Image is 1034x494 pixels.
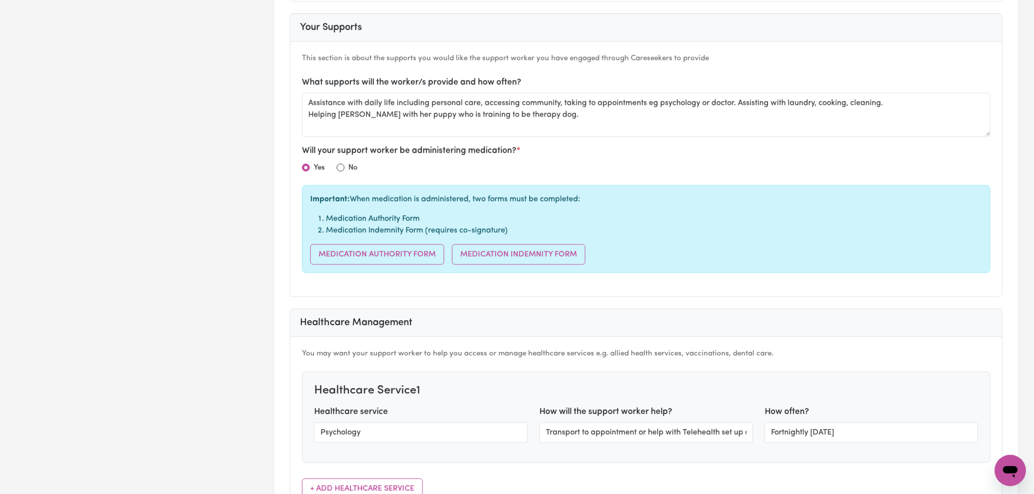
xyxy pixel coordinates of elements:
[314,163,325,174] label: Yes
[302,144,520,157] label: Will your support worker be administering medication?
[314,422,528,443] input: e.g. Physio appointments
[300,21,992,33] h3: Your Supports
[302,93,991,137] textarea: Assistance with daily life including personal care, accessing community, taking to appointments e...
[995,455,1026,486] iframe: Button to launch messaging window
[348,163,358,174] label: No
[765,422,978,443] input: e.g. Twice a week
[310,195,350,203] strong: Important:
[310,193,982,205] p: When medication is administered, two forms must be completed:
[302,53,991,64] p: This section is about the supports you would like the support worker you have engaged through Car...
[310,244,444,265] button: Medication Authority Form
[452,244,585,265] button: Medication Indemnity Form
[539,406,672,418] label: How will the support worker help?
[300,317,992,329] h3: Healthcare Management
[314,406,388,418] label: Healthcare service
[765,406,809,418] label: How often?
[302,349,991,360] p: You may want your support worker to help you access or manage healthcare services e.g. allied hea...
[326,225,982,236] li: Medication Indemnity Form (requires co-signature)
[314,384,420,398] h4: Healthcare Service 1
[539,422,753,443] input: e.g. Transport to appointments
[326,213,982,225] li: Medication Authority Form
[302,76,521,89] label: What supports will the worker/s provide and how often?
